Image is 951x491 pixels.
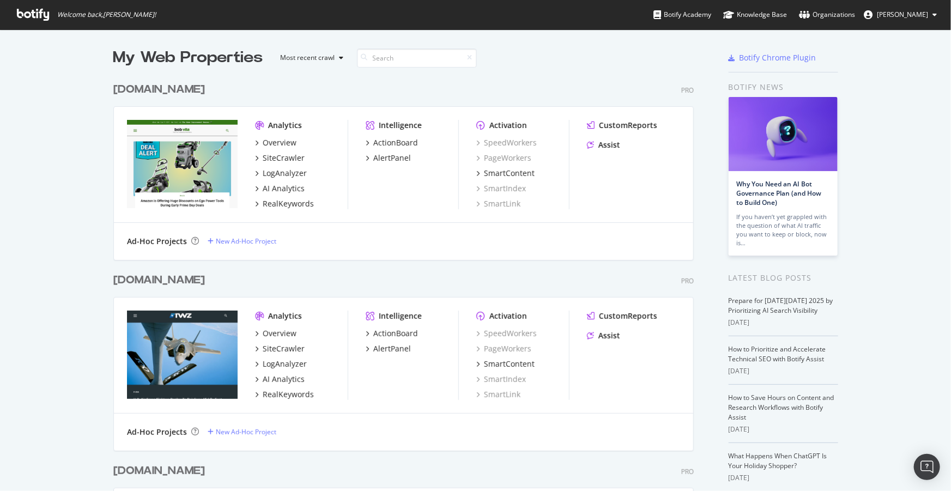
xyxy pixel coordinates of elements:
div: [DATE] [729,473,838,483]
a: ActionBoard [366,137,418,148]
a: SiteCrawler [255,153,305,163]
input: Search [357,49,477,68]
div: [DOMAIN_NAME] [113,272,205,288]
a: RealKeywords [255,389,314,400]
div: Most recent crawl [281,54,335,61]
a: Overview [255,328,296,339]
div: Analytics [268,311,302,322]
a: How to Prioritize and Accelerate Technical SEO with Botify Assist [729,344,826,363]
div: SiteCrawler [263,343,305,354]
div: Ad-Hoc Projects [127,427,187,438]
a: SmartContent [476,359,535,369]
a: [DOMAIN_NAME] [113,82,209,98]
div: Overview [263,137,296,148]
a: SpeedWorkers [476,137,537,148]
div: [DOMAIN_NAME] [113,82,205,98]
a: CustomReports [587,311,657,322]
a: AI Analytics [255,374,305,385]
a: New Ad-Hoc Project [208,427,276,437]
div: If you haven’t yet grappled with the question of what AI traffic you want to keep or block, now is… [737,213,829,247]
div: AlertPanel [373,153,411,163]
div: RealKeywords [263,198,314,209]
div: Ad-Hoc Projects [127,236,187,247]
a: SiteCrawler [255,343,305,354]
a: [DOMAIN_NAME] [113,463,209,479]
a: SmartContent [476,168,535,179]
div: SiteCrawler [263,153,305,163]
div: Botify Academy [653,9,711,20]
a: AlertPanel [366,343,411,354]
div: RealKeywords [263,389,314,400]
span: Welcome back, [PERSON_NAME] ! [57,10,156,19]
a: What Happens When ChatGPT Is Your Holiday Shopper? [729,451,827,470]
div: Overview [263,328,296,339]
a: SmartLink [476,389,520,400]
a: SpeedWorkers [476,328,537,339]
a: AI Analytics [255,183,305,194]
div: Analytics [268,120,302,131]
a: SmartIndex [476,374,526,385]
div: SmartContent [484,168,535,179]
a: LogAnalyzer [255,168,307,179]
a: SmartIndex [476,183,526,194]
a: SmartLink [476,198,520,209]
div: [DATE] [729,366,838,376]
div: Latest Blog Posts [729,272,838,284]
button: Most recent crawl [272,49,348,66]
div: CustomReports [599,311,657,322]
div: New Ad-Hoc Project [216,237,276,246]
a: New Ad-Hoc Project [208,237,276,246]
div: Organizations [799,9,855,20]
div: My Web Properties [113,47,263,69]
div: Pro [681,276,694,286]
div: Botify news [729,81,838,93]
div: ActionBoard [373,328,418,339]
img: Why You Need an AI Bot Governance Plan (and How to Build One) [729,97,838,171]
div: Open Intercom Messenger [914,454,940,480]
a: Botify Chrome Plugin [729,52,816,63]
a: LogAnalyzer [255,359,307,369]
a: CustomReports [587,120,657,131]
div: AlertPanel [373,343,411,354]
div: New Ad-Hoc Project [216,427,276,437]
div: [DATE] [729,425,838,434]
span: Matthew Edgar [877,10,928,19]
button: [PERSON_NAME] [855,6,946,23]
div: Assist [598,140,620,150]
div: LogAnalyzer [263,359,307,369]
a: How to Save Hours on Content and Research Workflows with Botify Assist [729,393,834,422]
a: ActionBoard [366,328,418,339]
div: Activation [489,311,527,322]
div: ActionBoard [373,137,418,148]
div: Botify Chrome Plugin [740,52,816,63]
a: [DOMAIN_NAME] [113,272,209,288]
a: AlertPanel [366,153,411,163]
a: Why You Need an AI Bot Governance Plan (and How to Build One) [737,179,822,207]
img: twz.com [127,311,238,399]
a: RealKeywords [255,198,314,209]
div: Knowledge Base [723,9,787,20]
a: Assist [587,140,620,150]
div: Activation [489,120,527,131]
div: Pro [681,467,694,476]
div: Assist [598,330,620,341]
a: Prepare for [DATE][DATE] 2025 by Prioritizing AI Search Visibility [729,296,833,315]
a: PageWorkers [476,343,531,354]
div: CustomReports [599,120,657,131]
div: AI Analytics [263,183,305,194]
div: Pro [681,86,694,95]
div: [DATE] [729,318,838,328]
a: PageWorkers [476,153,531,163]
div: Intelligence [379,120,422,131]
a: Overview [255,137,296,148]
div: [DOMAIN_NAME] [113,463,205,479]
div: AI Analytics [263,374,305,385]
